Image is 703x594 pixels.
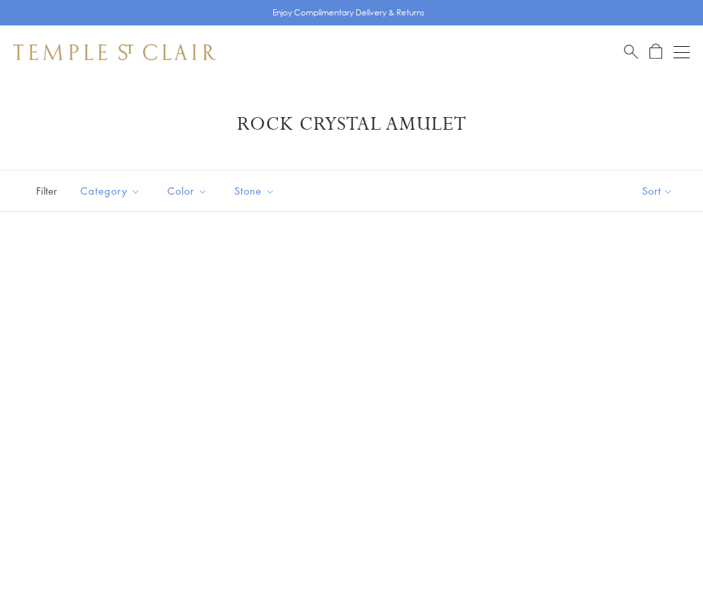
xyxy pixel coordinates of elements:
[224,176,285,206] button: Stone
[674,44,690,60] button: Open navigation
[33,112,670,136] h1: Rock Crystal Amulet
[70,176,151,206] button: Category
[161,183,218,199] span: Color
[612,171,703,211] button: Show sort by
[272,6,424,19] p: Enjoy Complimentary Delivery & Returns
[13,44,216,60] img: Temple St. Clair
[157,176,218,206] button: Color
[228,183,285,199] span: Stone
[649,43,662,60] a: Open Shopping Bag
[74,183,151,199] span: Category
[624,43,638,60] a: Search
